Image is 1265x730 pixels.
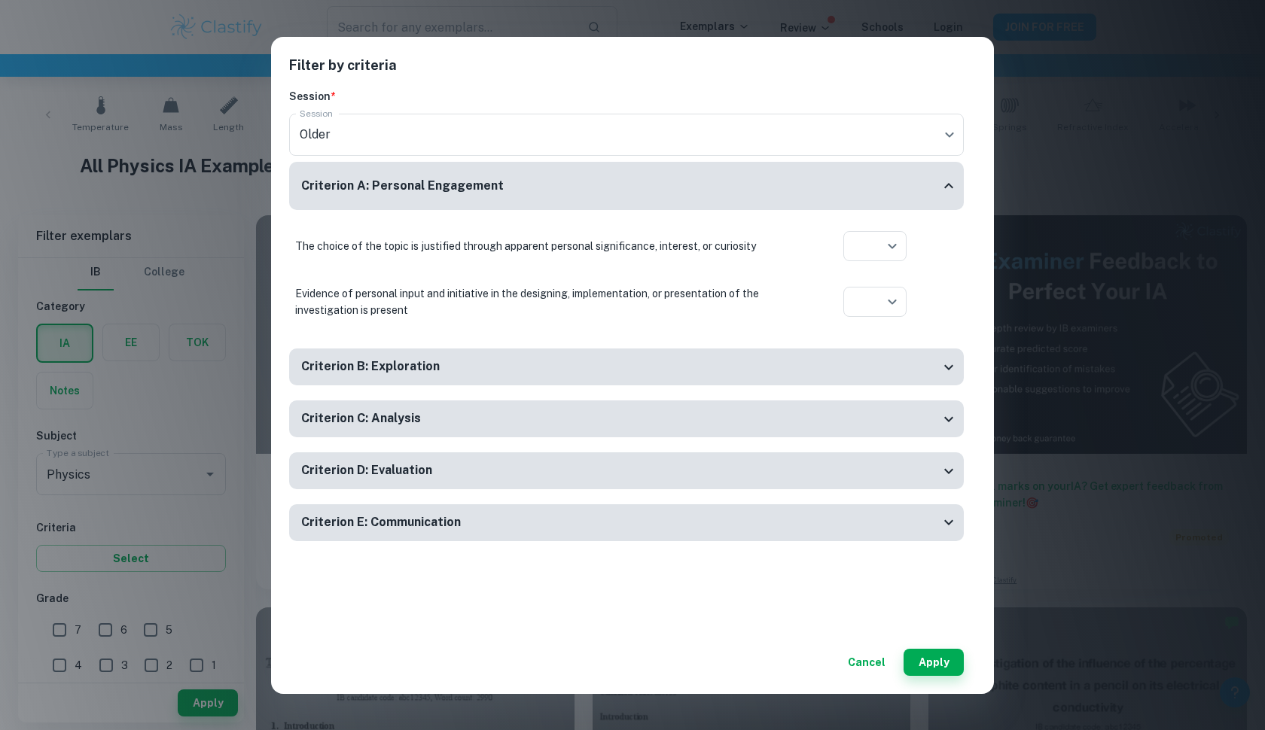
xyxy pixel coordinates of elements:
div: Older [289,114,964,156]
div: Criterion E: Communication [289,504,964,541]
div: Criterion B: Exploration [289,348,964,385]
h6: Criterion C: Analysis [301,409,421,428]
div: Criterion A: Personal Engagement [289,162,964,211]
h2: Filter by criteria [289,55,976,88]
div: Criterion C: Analysis [289,400,964,437]
h6: Criterion E: Communication [301,513,461,532]
button: Apply [904,649,964,676]
h6: Criterion D: Evaluation [301,461,432,480]
h6: Criterion A: Personal Engagement [301,177,504,196]
p: Evidence of personal input and initiative in the designing, implementation, or presentation of th... [295,285,792,318]
div: Criterion D: Evaluation [289,452,964,489]
button: Cancel [842,649,892,676]
h6: Criterion B: Exploration [301,357,440,376]
h6: Session [289,88,964,105]
p: The choice of the topic is justified through apparent personal significance, interest, or curiosity [295,238,792,254]
label: Session [300,107,333,120]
